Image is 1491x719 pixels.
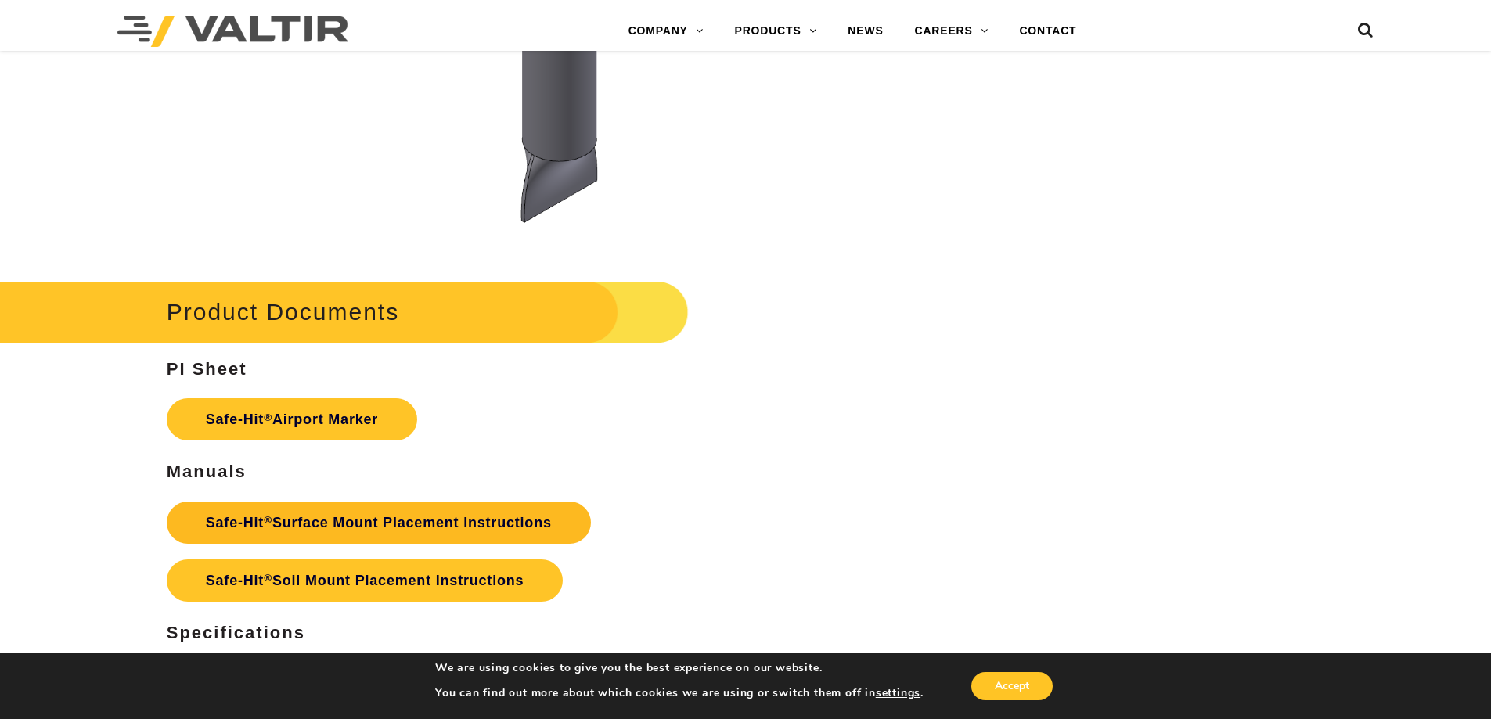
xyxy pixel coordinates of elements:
button: Accept [971,672,1053,700]
img: Valtir [117,16,348,47]
b: Manuals [167,462,247,481]
a: Safe-Hit®Airport Marker [167,398,417,440]
p: You can find out more about which cookies we are using or switch them off in . [435,686,924,700]
button: settings [876,686,920,700]
a: NEWS [832,16,899,47]
sup: ® [264,514,272,526]
b: PI Sheet [167,359,247,379]
a: Safe-Hit®Surface Mount Placement Instructions [167,502,591,544]
a: COMPANY [613,16,719,47]
p: We are using cookies to give you the best experience on our website. [435,661,924,675]
a: Safe-Hit®Soil Mount Placement Instructions [167,559,564,602]
a: PRODUCTS [719,16,833,47]
a: CONTACT [1003,16,1092,47]
a: CAREERS [899,16,1004,47]
b: Specifications [167,623,305,642]
sup: ® [264,412,272,423]
sup: ® [264,572,272,584]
